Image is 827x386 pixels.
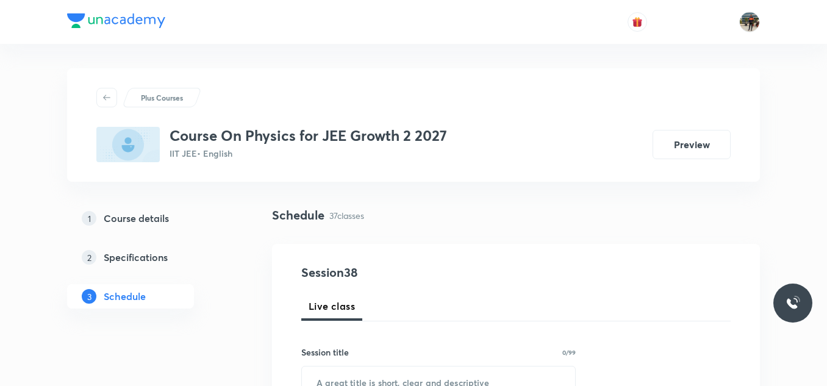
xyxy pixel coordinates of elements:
h5: Course details [104,211,169,226]
button: avatar [628,12,647,32]
p: Plus Courses [141,92,183,103]
img: ttu [786,296,800,310]
img: 0ADEDA93-80A0-4A29-B040-6B6D79A38F88_plus.png [96,127,160,162]
p: 37 classes [329,209,364,222]
p: 2 [82,250,96,265]
h3: Course On Physics for JEE Growth 2 2027 [170,127,447,145]
img: avatar [632,16,643,27]
h4: Schedule [272,206,324,224]
p: 3 [82,289,96,304]
h4: Session 38 [301,263,524,282]
p: 1 [82,211,96,226]
button: Preview [653,130,731,159]
a: 2Specifications [67,245,233,270]
h5: Specifications [104,250,168,265]
a: Company Logo [67,13,165,31]
h6: Session title [301,346,349,359]
a: 1Course details [67,206,233,231]
span: Live class [309,299,355,313]
img: Shrikanth Reddy [739,12,760,32]
p: 0/99 [562,349,576,356]
h5: Schedule [104,289,146,304]
img: Company Logo [67,13,165,28]
p: IIT JEE • English [170,147,447,160]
